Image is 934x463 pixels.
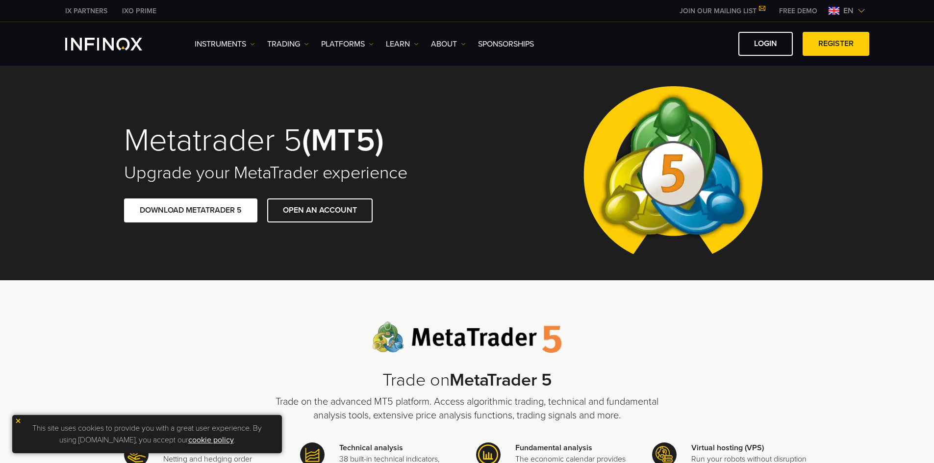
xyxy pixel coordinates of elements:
a: Learn [386,38,419,50]
a: LOGIN [738,32,793,56]
img: Meta Trader 5 [576,66,770,280]
strong: Virtual hosting (VPS) [691,443,764,453]
p: Trade on the advanced MT5 platform. Access algorithmic trading, technical and fundamental analysi... [271,395,663,422]
a: INFINOX [115,6,164,16]
a: cookie policy [188,435,234,445]
a: ABOUT [431,38,466,50]
a: INFINOX MENU [772,6,825,16]
strong: Technical analysis [339,443,403,453]
a: REGISTER [803,32,869,56]
a: DOWNLOAD METATRADER 5 [124,198,257,222]
a: INFINOX Logo [65,38,165,50]
a: TRADING [267,38,309,50]
a: SPONSORSHIPS [478,38,534,50]
strong: Fundamental analysis [515,443,592,453]
img: yellow close icon [15,417,22,424]
img: Meta Trader 5 logo [372,321,562,353]
p: This site uses cookies to provide you with a great user experience. By using [DOMAIN_NAME], you a... [17,420,277,448]
strong: (MT5) [302,121,384,160]
h2: Trade on [271,370,663,391]
a: JOIN OUR MAILING LIST [672,7,772,15]
h2: Upgrade your MetaTrader experience [124,162,454,184]
a: INFINOX [58,6,115,16]
a: Instruments [195,38,255,50]
strong: MetaTrader 5 [450,369,552,390]
span: en [839,5,858,17]
a: OPEN AN ACCOUNT [267,198,373,222]
h1: Metatrader 5 [124,124,454,157]
a: PLATFORMS [321,38,374,50]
